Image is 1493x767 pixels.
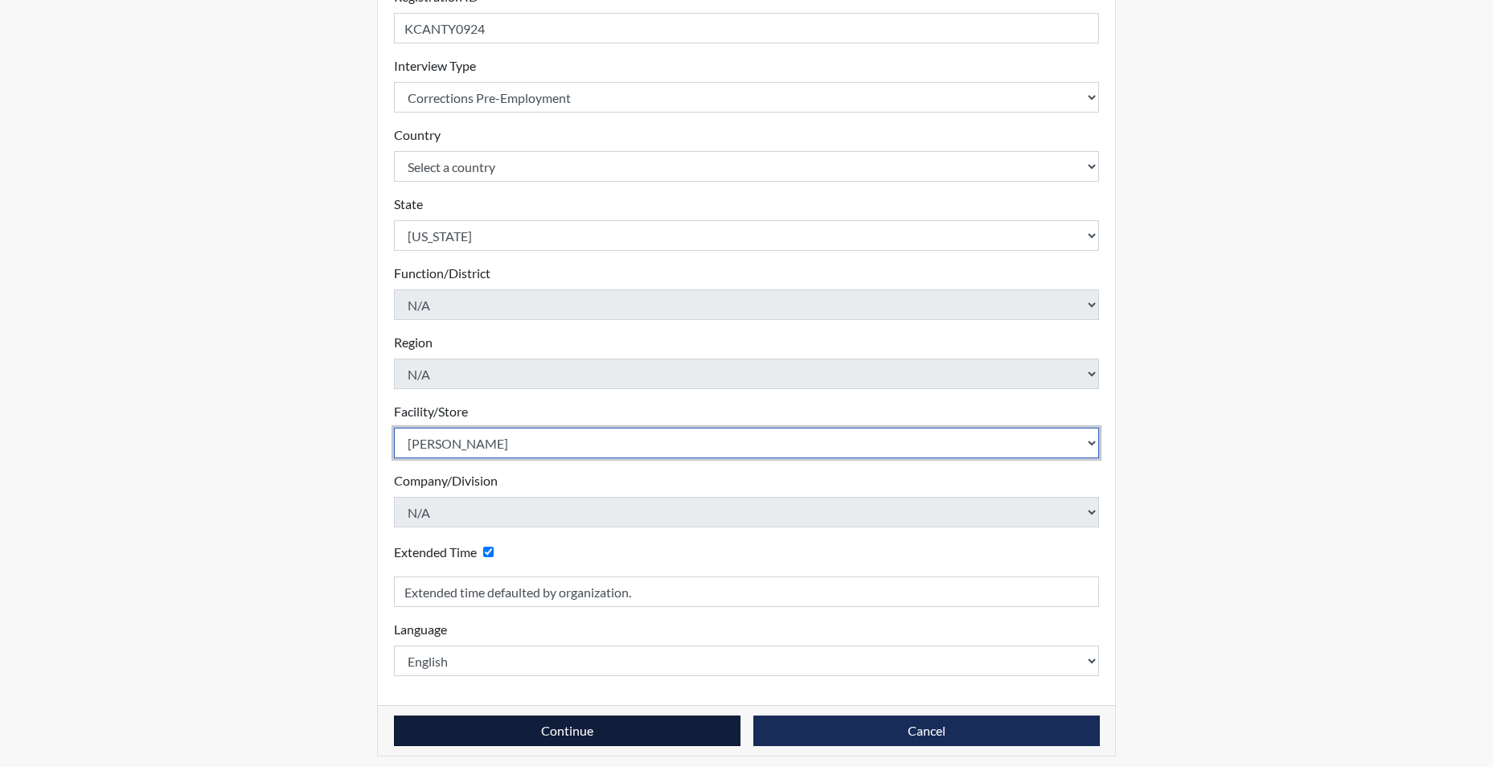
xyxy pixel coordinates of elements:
label: Company/Division [394,471,498,490]
input: Insert a Registration ID, which needs to be a unique alphanumeric value for each interviewee [394,13,1100,43]
label: Extended Time [394,543,477,562]
label: Language [394,620,447,639]
button: Cancel [753,716,1100,746]
label: Country [394,125,441,145]
label: Interview Type [394,56,476,76]
label: Facility/Store [394,402,468,421]
input: Reason for Extension [394,576,1100,607]
div: Checking this box will provide the interviewee with an accomodation of extra time to answer each ... [394,540,500,564]
label: State [394,195,423,214]
label: Region [394,333,433,352]
button: Continue [394,716,740,746]
label: Function/District [394,264,490,283]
